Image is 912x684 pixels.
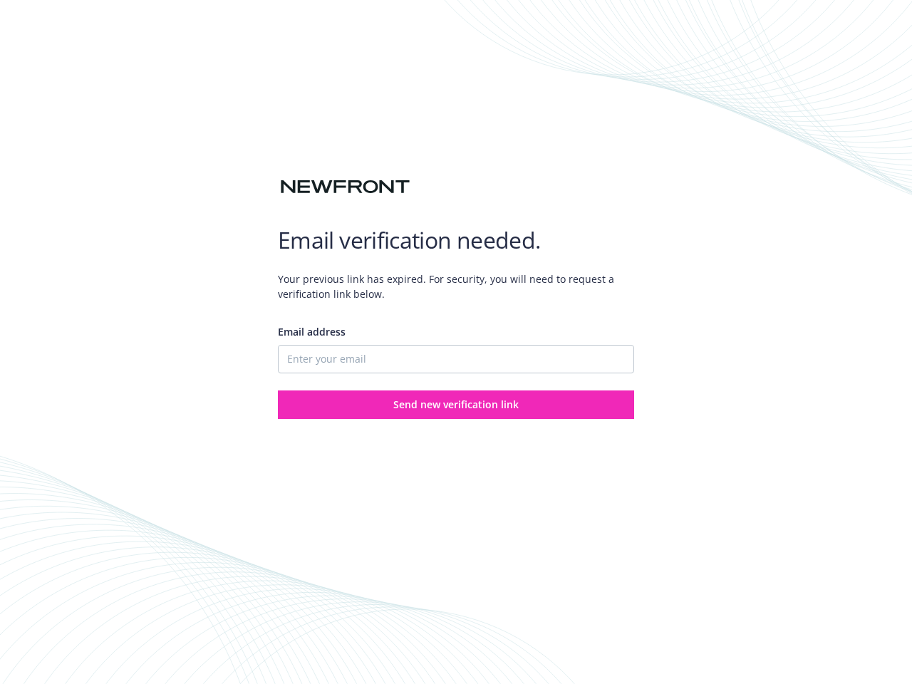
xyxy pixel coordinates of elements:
[278,325,346,338] span: Email address
[278,345,634,373] input: Enter your email
[393,398,519,411] span: Send new verification link
[278,260,634,313] span: Your previous link has expired. For security, you will need to request a verification link below.
[278,226,634,254] h1: Email verification needed.
[278,390,634,419] button: Send new verification link
[278,175,413,199] img: Newfront logo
